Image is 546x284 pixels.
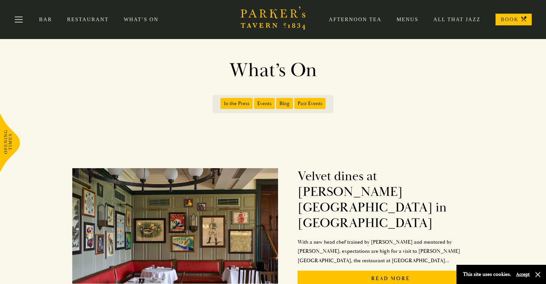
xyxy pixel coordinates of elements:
button: Close and accept [535,271,541,278]
p: With a new head chef trained by [PERSON_NAME] and mentored by [PERSON_NAME], expectations are hig... [298,237,483,265]
span: Blog [276,98,293,109]
button: Accept [516,271,530,277]
span: In the Press [220,98,253,109]
h2: Velvet dines at [PERSON_NAME][GEOGRAPHIC_DATA] in [GEOGRAPHIC_DATA] [298,169,483,231]
span: Events [254,98,275,109]
p: This site uses cookies. [463,270,511,279]
h1: What’s On [88,59,459,82]
span: Past Events [294,98,326,109]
